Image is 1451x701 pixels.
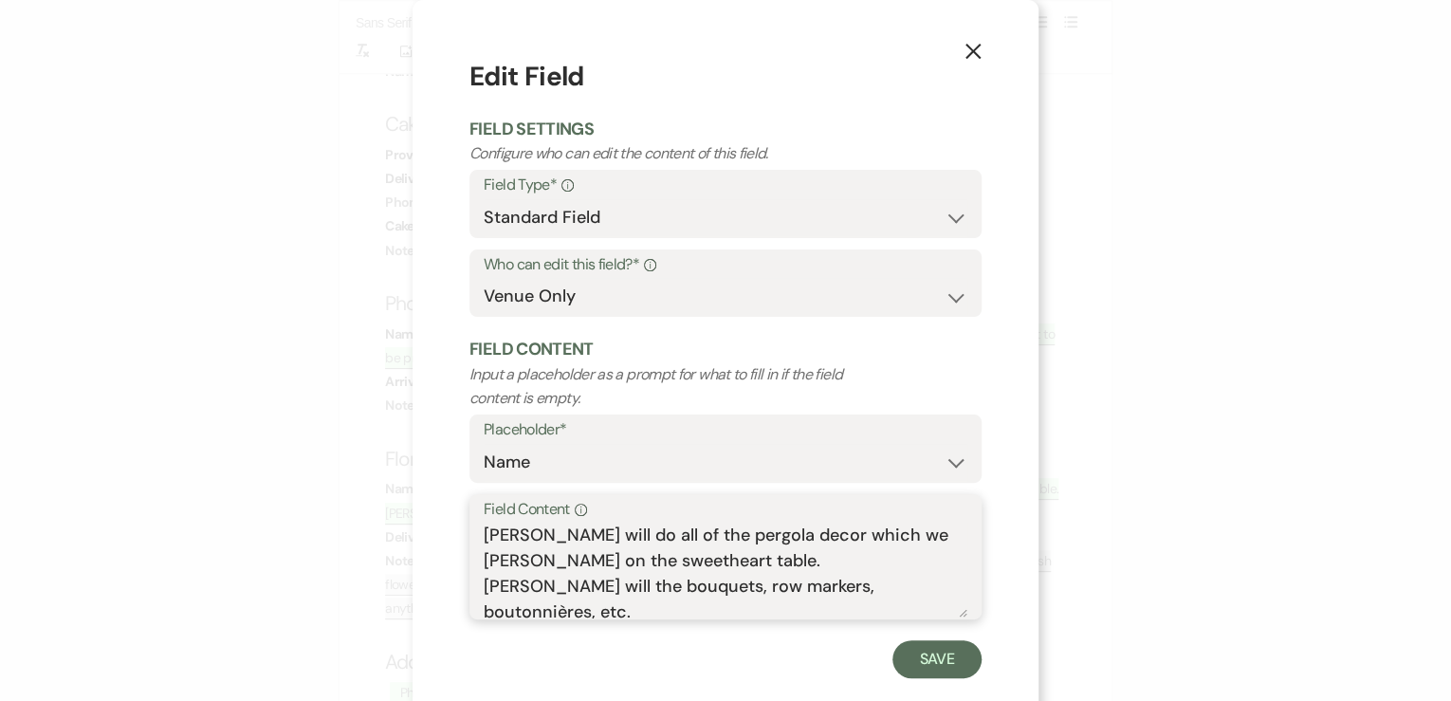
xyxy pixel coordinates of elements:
[892,640,982,678] button: Save
[484,416,967,444] label: Placeholder*
[484,251,967,279] label: Who can edit this field?*
[469,141,879,166] p: Configure who can edit the content of this field.
[469,57,982,97] h1: Edit Field
[484,496,967,524] label: Field Content
[469,338,982,361] h2: Field Content
[469,362,879,411] p: Input a placeholder as a prompt for what to fill in if the field content is empty.
[484,172,967,199] label: Field Type*
[469,118,982,141] h2: Field Settings
[484,523,967,618] textarea: [PERSON_NAME] will do all of the pergola decor which we [PERSON_NAME] on the sweetheart table. [P...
